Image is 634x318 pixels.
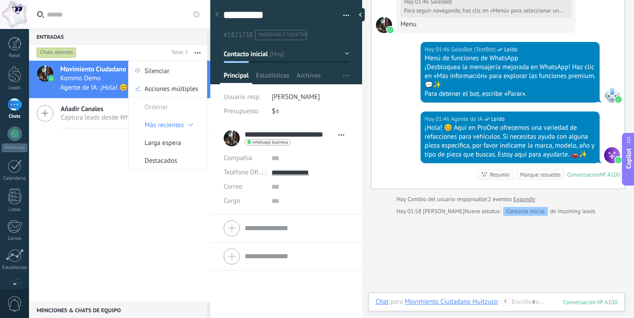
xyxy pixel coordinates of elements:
[604,87,620,103] span: SalesBot
[60,83,154,92] span: Agente de IA: ¡Hola! 😊 Aquí en ProOne ofrecemos una variedad de refacciones para vehículos. Si ne...
[145,133,181,151] span: Larga espera
[60,65,148,74] span: Movimiento Ciudadano Huitzuco
[451,115,483,124] span: Agente de IA
[376,17,392,33] span: Movimiento Ciudadano Huitzuco
[272,93,320,101] span: [PERSON_NAME]
[615,157,621,163] img: waba.svg
[2,176,28,182] div: Calendario
[396,207,423,216] div: Hoy 01:58
[61,105,168,113] span: Añadir Canales
[504,45,517,54] span: Leído
[29,29,207,45] div: Entradas
[145,79,198,97] span: Acciones múltiples
[188,45,207,61] button: Más
[425,115,451,124] div: Hoy 01:46
[2,53,28,59] div: Panel
[29,302,207,318] div: Menciones & Chats de equipo
[296,71,321,84] span: Archivos
[425,45,451,54] div: Hoy 01:46
[224,104,265,119] div: Presupuesto
[490,170,510,179] div: Resumir
[356,8,365,21] div: Ocultar
[451,45,496,54] span: SalesBot (TestBot)
[224,71,249,84] span: Principal
[145,98,168,116] span: Ordenar
[60,74,101,83] span: Kommo Demo
[624,148,633,169] span: Copilot
[48,75,54,82] img: icon
[2,85,28,91] div: Leads
[259,32,306,38] span: #agregar etiquetas
[604,147,620,163] span: Agente de IA
[61,113,168,122] span: Captura leads desde Whatsapp y más!
[2,236,28,242] div: Correo
[464,207,595,216] div: de Incoming leads
[464,207,501,216] span: Nuevo estatus:
[396,195,535,204] div: Cambio del usuario responsable:
[390,297,403,306] span: para
[387,27,393,33] img: waba.svg
[224,165,265,179] button: Teléfono Oficina
[2,114,28,120] div: Chats
[488,195,512,204] span: 2 eventos
[224,151,265,165] div: Compañía
[145,151,177,169] span: Destacados
[145,62,170,79] span: Silenciar
[520,170,560,179] div: Marque resuelto
[224,93,261,101] span: Usuario resp.
[400,20,571,29] div: Menu
[396,195,408,204] div: Hoy
[224,168,270,177] span: Teléfono Oficina
[2,144,27,152] div: WhatsApp
[425,90,596,99] div: Para detener el bot, escribe «Parar».
[503,207,548,216] div: Contacto inicial
[29,61,210,98] a: avatariconMovimiento Ciudadano HuitzucoA100Hoy 01:46Kommo DemoAgente de IA: ¡Hola! 😊 Aquí en ProO...
[224,182,242,191] span: Correo
[491,115,505,124] span: Leído
[425,124,596,159] div: ¡Hola! 😊 Aquí en ProOne ofrecemos una variedad de refacciones para vehículos. Si necesitas ayuda ...
[563,298,617,306] div: 100
[2,207,28,213] div: Listas
[224,179,242,194] button: Correo
[224,198,240,204] span: Cargo
[2,265,28,271] div: Estadísticas
[600,171,620,178] div: № A100
[405,297,497,306] div: Movimiento Ciudadano Huitzuco
[423,207,464,215] span: Luis Joya
[252,140,288,145] span: whatsapp business
[168,48,188,57] div: Total: 1
[404,7,566,14] div: Para seguir navegando, haz clic en «Menú» para seleccionar una función del menú de funciones de W...
[145,116,184,133] span: Más recientes
[224,194,265,208] div: Cargo
[498,297,499,306] span: :
[224,31,253,39] span: #1821738
[37,47,76,58] div: Chats abiertos
[425,54,596,63] div: Menú de funciones de WhatsApp
[567,171,600,178] div: Conversación
[224,90,265,104] div: Usuario resp.
[513,195,535,204] a: Expandir
[615,96,621,103] img: waba.svg
[256,71,289,84] span: Estadísticas
[224,107,259,116] span: Presupuesto
[272,104,349,119] div: $
[425,63,596,90] div: ¡Desbloquea la mensajería mejorada en WhatsApp! Haz clic en «Más información» para explorar las f...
